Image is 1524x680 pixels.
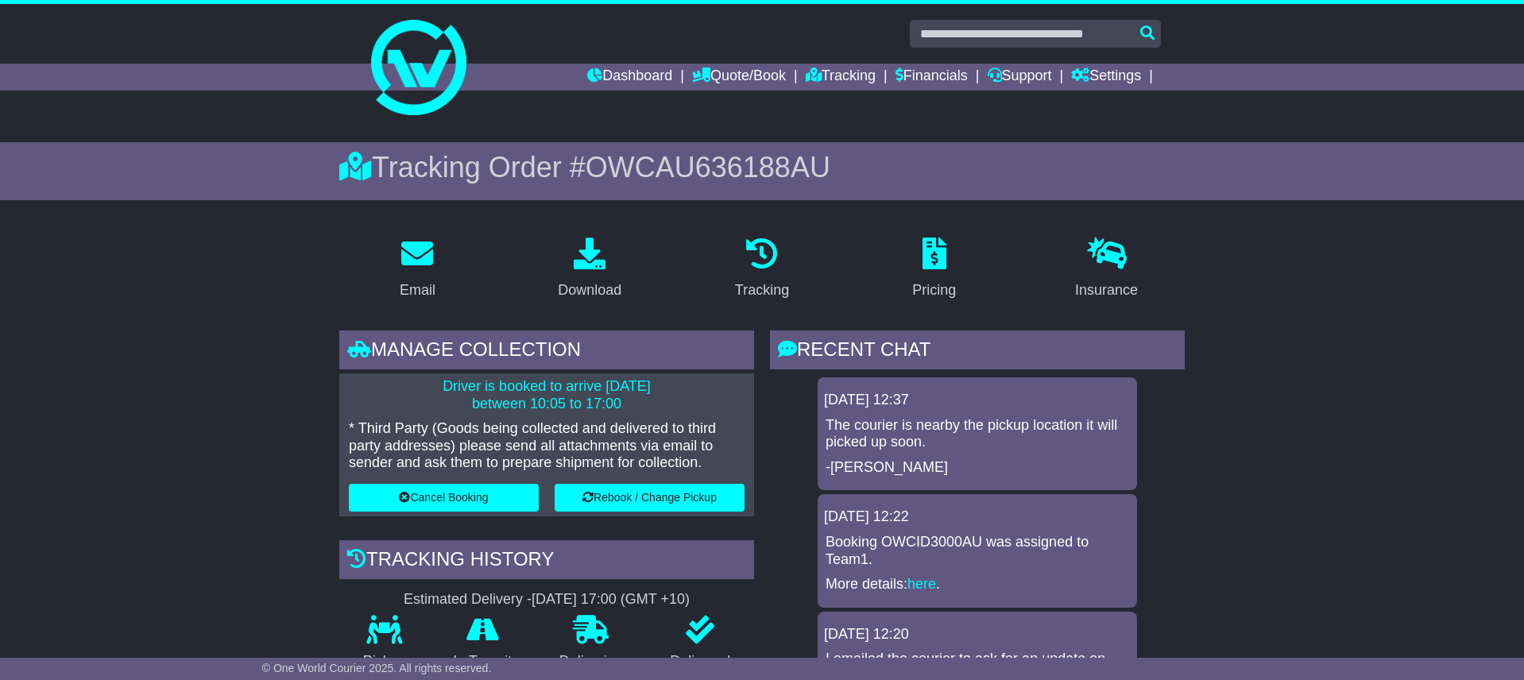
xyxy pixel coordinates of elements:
[806,64,876,91] a: Tracking
[988,64,1052,91] a: Support
[826,534,1129,568] p: Booking OWCID3000AU was assigned to Team1.
[824,626,1131,643] div: [DATE] 12:20
[339,591,754,609] div: Estimated Delivery -
[1071,64,1141,91] a: Settings
[770,330,1185,373] div: RECENT CHAT
[349,484,539,512] button: Cancel Booking
[339,330,754,373] div: Manage collection
[349,378,745,412] p: Driver is booked to arrive [DATE] between 10:05 to 17:00
[430,653,536,670] p: In Transit
[400,280,435,301] div: Email
[389,232,446,307] a: Email
[902,232,966,307] a: Pricing
[912,280,956,301] div: Pricing
[1075,280,1138,301] div: Insurance
[555,484,745,512] button: Rebook / Change Pickup
[826,417,1129,451] p: The courier is nearby the pickup location it will picked up soon.
[692,64,786,91] a: Quote/Book
[339,150,1185,184] div: Tracking Order #
[826,459,1129,477] p: -[PERSON_NAME]
[735,280,789,301] div: Tracking
[558,280,621,301] div: Download
[824,508,1131,526] div: [DATE] 12:22
[339,540,754,583] div: Tracking history
[587,64,672,91] a: Dashboard
[1065,232,1148,307] a: Insurance
[262,662,492,674] span: © One World Courier 2025. All rights reserved.
[907,576,936,592] a: here
[547,232,632,307] a: Download
[339,653,430,670] p: Pickup
[647,653,755,670] p: Delivered
[586,151,830,184] span: OWCAU636188AU
[895,64,968,91] a: Financials
[532,591,690,609] div: [DATE] 17:00 (GMT +10)
[824,392,1131,409] div: [DATE] 12:37
[725,232,799,307] a: Tracking
[826,576,1129,593] p: More details: .
[349,420,745,472] p: * Third Party (Goods being collected and delivered to third party addresses) please send all atta...
[536,653,647,670] p: Delivering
